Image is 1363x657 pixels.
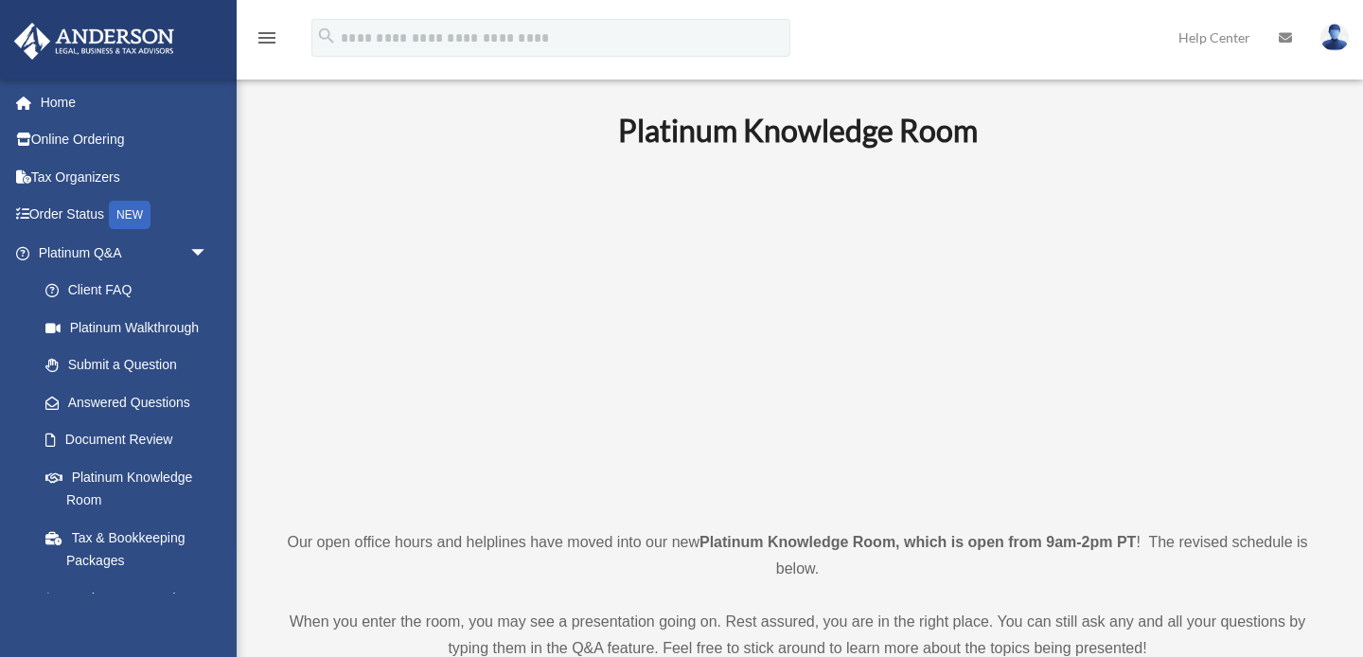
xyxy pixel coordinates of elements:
a: menu [256,33,278,49]
p: Our open office hours and helplines have moved into our new ! The revised schedule is below. [270,529,1325,582]
a: Tax Organizers [13,158,237,196]
a: Tax & Bookkeeping Packages [27,519,237,579]
a: Answered Questions [27,383,237,421]
img: Anderson Advisors Platinum Portal [9,23,180,60]
span: arrow_drop_down [189,234,227,273]
i: search [316,26,337,46]
a: Platinum Q&Aarrow_drop_down [13,234,237,272]
a: Submit a Question [27,346,237,384]
a: Land Trust & Deed Forum [27,579,237,640]
b: Platinum Knowledge Room [618,112,978,149]
a: Client FAQ [27,272,237,310]
i: menu [256,27,278,49]
div: NEW [109,201,150,229]
img: User Pic [1320,24,1349,51]
a: Platinum Walkthrough [27,309,237,346]
strong: Platinum Knowledge Room, which is open from 9am-2pm PT [699,534,1136,550]
a: Order StatusNEW [13,196,237,235]
iframe: 231110_Toby_KnowledgeRoom [514,174,1082,494]
a: Home [13,83,237,121]
a: Online Ordering [13,121,237,159]
a: Document Review [27,421,237,459]
a: Platinum Knowledge Room [27,458,227,519]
